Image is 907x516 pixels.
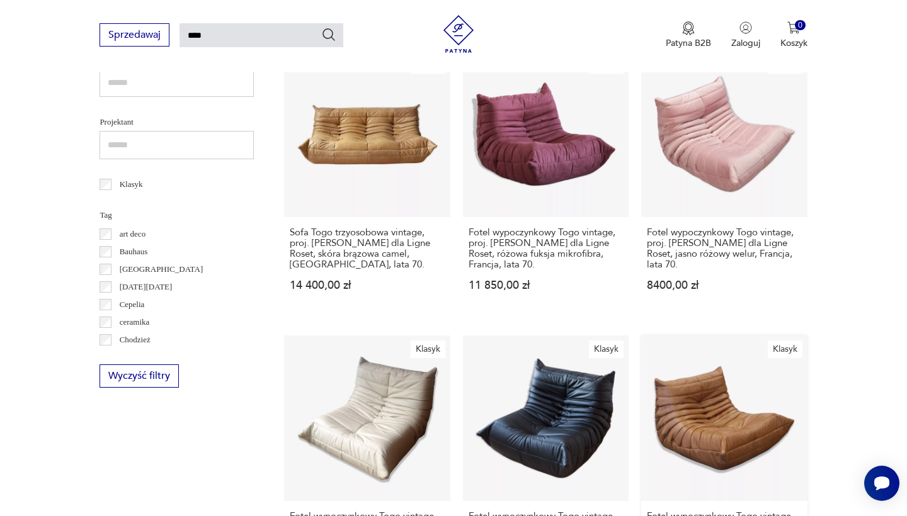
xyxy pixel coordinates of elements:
[647,227,801,270] h3: Fotel wypoczynkowy Togo vintage, proj. [PERSON_NAME] dla Ligne Roset, jasno różowy welur, Francja...
[739,21,752,34] img: Ikonka użytkownika
[731,21,760,49] button: Zaloguj
[682,21,695,35] img: Ikona medalu
[780,21,807,49] button: 0Koszyk
[120,333,151,347] p: Chodzież
[120,245,148,259] p: Bauhaus
[463,51,629,315] a: KlasykFotel wypoczynkowy Togo vintage, proj. M. Ducaroy dla Ligne Roset, różowa fuksja mikrofibra...
[321,27,336,42] button: Szukaj
[666,21,711,49] a: Ikona medaluPatyna B2B
[100,208,254,222] p: Tag
[440,15,477,53] img: Patyna - sklep z meblami i dekoracjami vintage
[795,20,806,31] div: 0
[780,37,807,49] p: Koszyk
[641,51,807,315] a: KlasykFotel wypoczynkowy Togo vintage, proj. M. Ducaroy dla Ligne Roset, jasno różowy welur, Fran...
[647,280,801,291] p: 8400,00 zł
[120,227,146,241] p: art deco
[666,37,711,49] p: Patyna B2B
[284,51,450,315] a: KlasykSofa Togo trzyosobowa vintage, proj. M. Ducaroy dla Ligne Roset, skóra brązowa camel, Franc...
[469,280,623,291] p: 11 850,00 zł
[290,280,444,291] p: 14 400,00 zł
[100,115,254,129] p: Projektant
[100,31,169,40] a: Sprzedawaj
[120,262,203,276] p: [GEOGRAPHIC_DATA]
[469,227,623,270] h3: Fotel wypoczynkowy Togo vintage, proj. [PERSON_NAME] dla Ligne Roset, różowa fuksja mikrofibra, F...
[120,177,143,191] p: Klasyk
[864,466,899,501] iframe: Smartsupp widget button
[120,315,150,329] p: ceramika
[787,21,800,34] img: Ikona koszyka
[100,23,169,47] button: Sprzedawaj
[120,280,173,294] p: [DATE][DATE]
[290,227,444,270] h3: Sofa Togo trzyosobowa vintage, proj. [PERSON_NAME] dla Ligne Roset, skóra brązowa camel, [GEOGRAP...
[120,351,150,364] p: Ćmielów
[120,298,145,311] p: Cepelia
[100,364,179,388] button: Wyczyść filtry
[666,21,711,49] button: Patyna B2B
[731,37,760,49] p: Zaloguj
